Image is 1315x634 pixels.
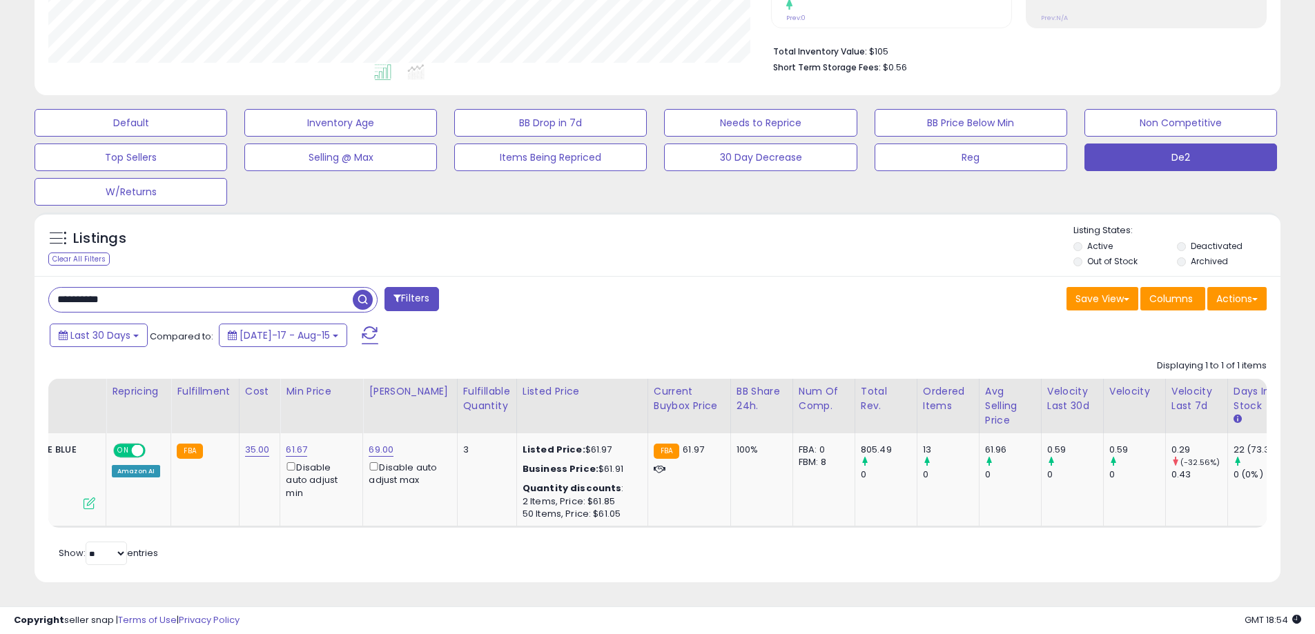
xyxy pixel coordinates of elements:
[799,456,844,468] div: FBM: 8
[286,443,307,457] a: 61.67
[523,444,637,456] div: $61.97
[1087,240,1113,252] label: Active
[179,613,240,626] a: Privacy Policy
[1109,468,1165,481] div: 0
[1234,468,1289,481] div: 0 (0%)
[985,444,1041,456] div: 61.96
[463,444,506,456] div: 3
[1140,287,1205,310] button: Columns
[1084,143,1277,171] button: De2
[1047,444,1103,456] div: 0.59
[1087,255,1138,267] label: Out of Stock
[118,613,177,626] a: Terms of Use
[861,384,911,413] div: Total Rev.
[985,468,1041,481] div: 0
[454,143,647,171] button: Items Being Repriced
[1234,413,1242,426] small: Days In Stock.
[144,445,166,457] span: OFF
[35,109,227,137] button: Default
[1171,384,1222,413] div: Velocity Last 7d
[14,614,240,627] div: seller snap | |
[1066,287,1138,310] button: Save View
[654,444,679,459] small: FBA
[286,384,357,399] div: Min Price
[523,482,637,495] div: :
[985,384,1035,428] div: Avg Selling Price
[384,287,438,311] button: Filters
[523,463,637,475] div: $61.91
[1073,224,1280,237] p: Listing States:
[1171,444,1227,456] div: 0.29
[115,445,132,457] span: ON
[463,384,511,413] div: Fulfillable Quantity
[244,143,437,171] button: Selling @ Max
[1157,359,1267,373] div: Displaying 1 to 1 of 1 items
[1047,468,1103,481] div: 0
[1084,109,1277,137] button: Non Competitive
[523,482,622,495] b: Quantity discounts
[737,444,782,456] div: 100%
[1191,240,1243,252] label: Deactivated
[773,46,867,57] b: Total Inventory Value:
[1234,384,1284,413] div: Days In Stock
[523,508,637,520] div: 50 Items, Price: $61.05
[73,229,126,248] h5: Listings
[523,462,598,475] b: Business Price:
[59,546,158,559] span: Show: entries
[177,384,233,399] div: Fulfillment
[1191,255,1228,267] label: Archived
[799,384,849,413] div: Num of Comp.
[683,443,704,456] span: 61.97
[875,143,1067,171] button: Reg
[1041,14,1068,22] small: Prev: N/A
[923,444,979,456] div: 13
[654,384,725,413] div: Current Buybox Price
[875,109,1067,137] button: BB Price Below Min
[523,384,642,399] div: Listed Price
[35,178,227,206] button: W/Returns
[369,384,451,399] div: [PERSON_NAME]
[286,459,352,499] div: Disable auto adjust min
[799,444,844,456] div: FBA: 0
[369,459,446,486] div: Disable auto adjust max
[773,42,1256,59] li: $105
[369,443,393,457] a: 69.00
[1109,384,1160,399] div: Velocity
[523,495,637,508] div: 2 Items, Price: $61.85
[773,61,881,73] b: Short Term Storage Fees:
[240,328,330,342] span: [DATE]-17 - Aug-15
[923,384,973,413] div: Ordered Items
[14,613,64,626] strong: Copyright
[737,384,787,413] div: BB Share 24h.
[664,143,857,171] button: 30 Day Decrease
[112,465,160,477] div: Amazon AI
[48,252,110,266] div: Clear All Filters
[112,384,165,399] div: Repricing
[150,330,213,343] span: Compared to:
[454,109,647,137] button: BB Drop in 7d
[50,324,148,347] button: Last 30 Days
[1171,468,1227,481] div: 0.43
[786,14,806,22] small: Prev: 0
[1109,444,1165,456] div: 0.59
[219,324,347,347] button: [DATE]-17 - Aug-15
[883,61,907,74] span: $0.56
[664,109,857,137] button: Needs to Reprice
[1149,292,1193,306] span: Columns
[1180,457,1220,468] small: (-32.56%)
[923,468,979,481] div: 0
[1207,287,1267,310] button: Actions
[1047,384,1098,413] div: Velocity Last 30d
[861,468,917,481] div: 0
[1234,444,1289,456] div: 22 (73.33%)
[245,384,275,399] div: Cost
[244,109,437,137] button: Inventory Age
[523,443,585,456] b: Listed Price:
[177,444,202,459] small: FBA
[70,328,130,342] span: Last 30 Days
[1245,613,1301,626] span: 2025-09-15 18:54 GMT
[861,444,917,456] div: 805.49
[245,443,270,457] a: 35.00
[35,143,227,171] button: Top Sellers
